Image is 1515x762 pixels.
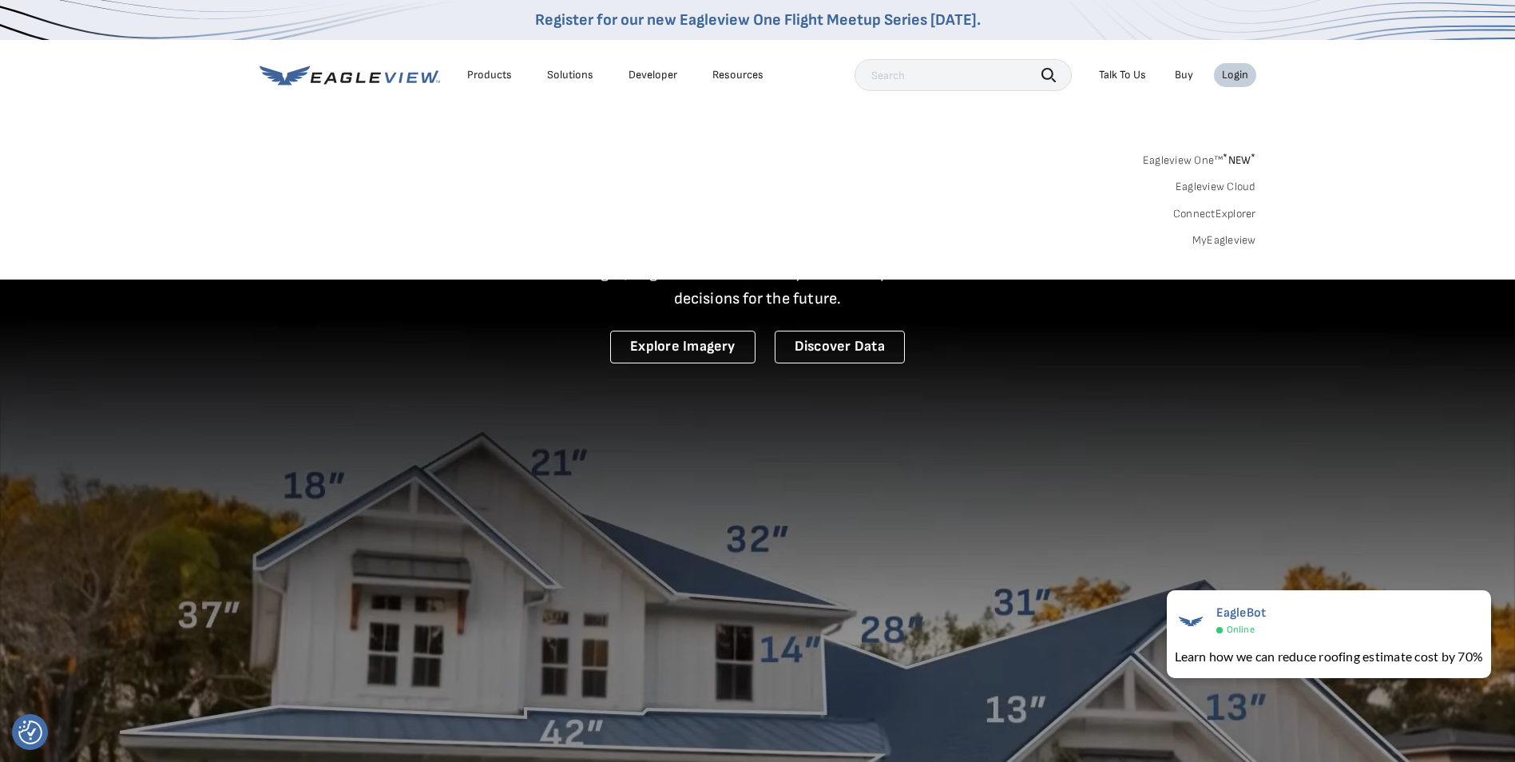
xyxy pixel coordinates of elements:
img: EagleBot [1175,605,1207,637]
a: ConnectExplorer [1173,207,1256,221]
a: Eagleview One™*NEW* [1143,149,1256,167]
a: Explore Imagery [610,331,756,363]
input: Search [855,59,1072,91]
a: Discover Data [775,331,905,363]
button: Consent Preferences [18,720,42,744]
div: Talk To Us [1099,68,1146,82]
div: Login [1222,68,1248,82]
span: NEW [1223,153,1255,167]
div: Products [467,68,512,82]
img: Revisit consent button [18,720,42,744]
a: Register for our new Eagleview One Flight Meetup Series [DATE]. [535,10,981,30]
span: Online [1227,624,1255,636]
a: Eagleview Cloud [1176,180,1256,194]
a: MyEagleview [1192,233,1256,248]
span: EagleBot [1216,605,1267,621]
a: Developer [629,68,677,82]
div: Resources [712,68,763,82]
div: Solutions [547,68,593,82]
a: Buy [1175,68,1193,82]
div: Learn how we can reduce roofing estimate cost by 70% [1175,647,1483,666]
